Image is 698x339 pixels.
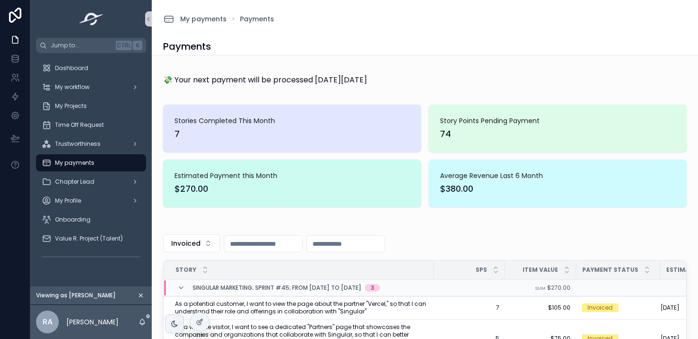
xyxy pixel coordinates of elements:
[36,230,146,247] a: Value R. Project (Talent)
[55,140,101,148] span: Trustworthiness
[163,13,227,25] a: My payments
[661,304,680,312] span: [DATE]
[30,53,152,277] div: scrollable content
[36,116,146,134] a: Time Off Request
[174,182,410,196] span: $270.00
[36,98,146,115] a: My Projects
[36,135,146,152] a: Trustworthiness
[582,266,638,274] span: Payment status
[174,127,410,141] span: 7
[371,284,374,292] div: 3
[134,42,141,49] span: K
[440,116,675,125] span: Story Points Pending Payment
[55,102,87,110] span: My Projects
[171,239,201,248] span: Invoiced
[55,197,81,205] span: My Profile
[43,316,53,328] span: RA
[174,171,410,180] span: Estimated Payment this Month
[535,285,545,291] small: Sum
[55,64,88,72] span: Dashboard
[51,42,112,49] span: Jump to...
[193,284,361,292] span: Singular Marketing; Sprint #45; From [DATE] to [DATE]
[55,159,94,167] span: My payments
[163,74,367,86] p: 💸 Your next payment will be processed [DATE][DATE]
[36,38,146,53] button: Jump to...CtrlK
[36,79,146,96] a: My workflow
[55,83,90,91] span: My workflow
[36,173,146,190] a: Chapter Lead
[547,284,570,292] span: $270.00
[588,303,613,312] div: Invoiced
[440,182,675,196] span: $380.00
[440,127,675,141] span: 74
[36,60,146,77] a: Dashboard
[476,266,487,274] span: SPs
[440,171,675,180] span: Average Revenue Last 6 Month
[116,41,132,50] span: Ctrl
[511,304,570,312] span: $105.00
[55,178,94,186] span: Chapter Lead
[36,292,116,299] span: Viewing as [PERSON_NAME]
[240,14,274,24] a: Payments
[66,317,119,327] p: [PERSON_NAME]
[55,216,91,223] span: Onboarding
[174,116,410,125] span: Stories Completed This Month
[55,121,104,129] span: Time Off Request
[175,300,428,315] span: As a potential customer, I want to view the page about the partner "Vercel," so that I can unders...
[36,192,146,209] a: My Profile
[180,14,227,24] span: My payments
[523,266,558,274] span: Item value
[163,234,220,252] button: Select Button
[36,211,146,228] a: Onboarding
[55,235,123,242] span: Value R. Project (Talent)
[163,40,211,53] h1: Payments
[36,154,146,171] a: My payments
[440,304,499,312] span: 7
[76,11,106,27] img: App logo
[175,266,196,274] span: Story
